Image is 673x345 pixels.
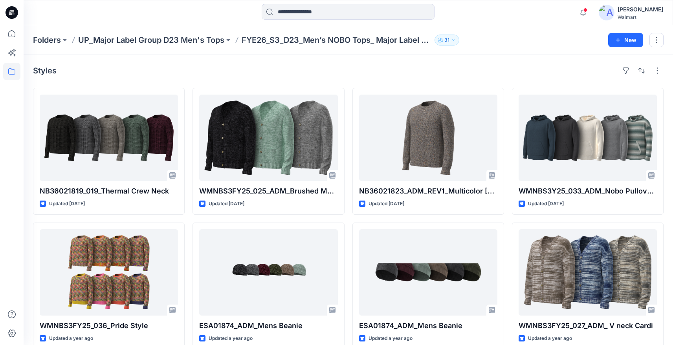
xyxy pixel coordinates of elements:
p: ESA01874_ADM_Mens Beanie [359,320,497,331]
img: avatar [599,5,614,20]
p: Updated [DATE] [369,200,404,208]
a: WMNBS3Y25_033_ADM_Nobo Pullover Hoodie [519,95,657,181]
p: Updated [DATE] [209,200,244,208]
p: Updated a year ago [209,334,253,343]
a: WMNBS3FY25_027_ADM_ V neck Cardi [519,229,657,316]
p: FYE26_S3_D23_Men’s NOBO Tops_ Major Label Group [242,35,431,46]
p: WMNBS3Y25_033_ADM_Nobo Pullover Hoodie [519,186,657,197]
button: 31 [435,35,459,46]
p: 31 [444,36,449,44]
p: Updated a year ago [369,334,413,343]
button: New [608,33,643,47]
a: WMNBS3FY25_025_ADM_Brushed Melange V neck Cardi [199,95,337,181]
p: NB36021819_019_Thermal Crew Neck [40,186,178,197]
p: Updated [DATE] [49,200,85,208]
a: NB36021823_ADM_REV1_Multicolor fleck [359,95,497,181]
p: Updated a year ago [528,334,572,343]
a: UP_Major Label Group D23 Men's Tops [78,35,224,46]
p: WMNBS3FY25_025_ADM_Brushed Melange V neck Cardi [199,186,337,197]
a: NB36021819_019_Thermal Crew Neck [40,95,178,181]
p: WMNBS3FY25_036_Pride Style [40,320,178,331]
p: WMNBS3FY25_027_ADM_ V neck Cardi [519,320,657,331]
a: WMNBS3FY25_036_Pride Style [40,229,178,316]
a: ESA01874_ADM_Mens Beanie [359,229,497,316]
p: NB36021823_ADM_REV1_Multicolor [PERSON_NAME] [359,186,497,197]
p: Updated [DATE] [528,200,564,208]
div: Walmart [618,14,663,20]
p: Updated a year ago [49,334,93,343]
a: Folders [33,35,61,46]
p: ESA01874_ADM_Mens Beanie [199,320,337,331]
div: [PERSON_NAME] [618,5,663,14]
a: ESA01874_ADM_Mens Beanie [199,229,337,316]
h4: Styles [33,66,57,75]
